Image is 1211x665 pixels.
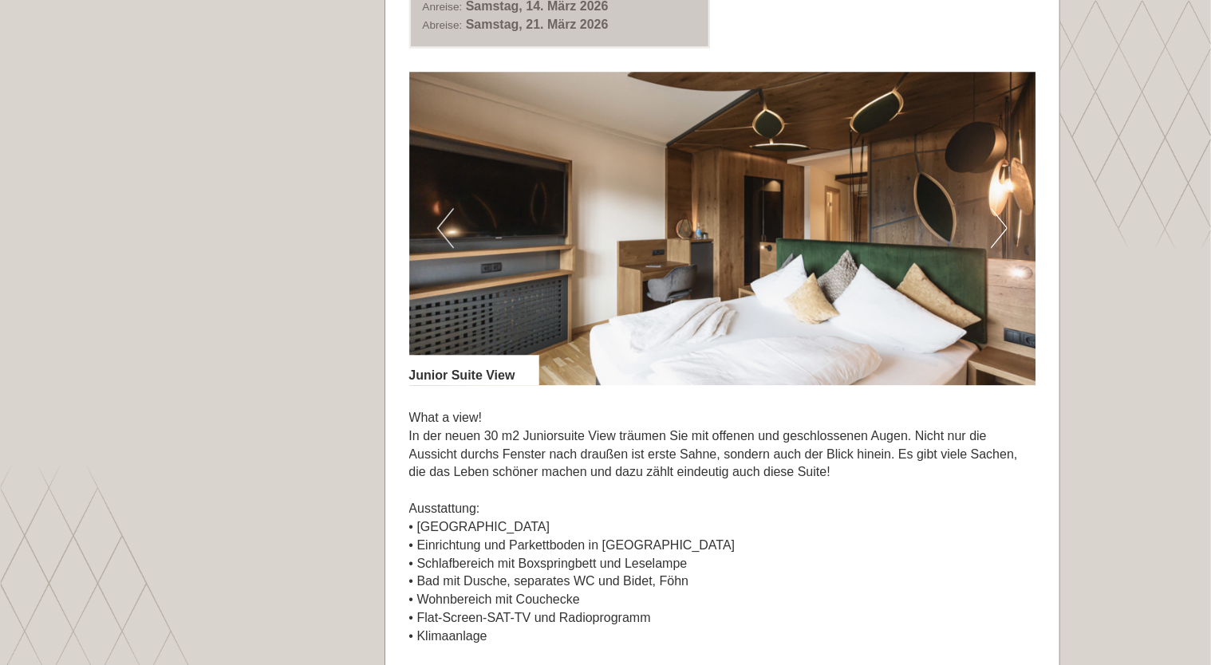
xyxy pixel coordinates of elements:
p: What a view! In der neuen 30 m2 Juniorsuite View träumen Sie mit offenen und geschlossenen Augen.... [409,409,1036,646]
small: Anreise: [423,1,463,13]
button: Next [991,208,1008,248]
b: Samstag, 21. März 2026 [466,18,609,31]
button: Previous [437,208,454,248]
img: image [409,72,1036,385]
small: Abreise: [423,19,463,31]
div: Junior Suite View [409,355,539,385]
